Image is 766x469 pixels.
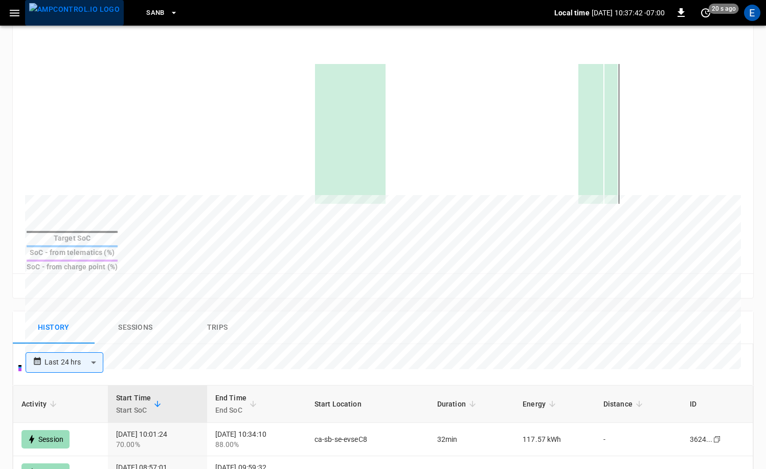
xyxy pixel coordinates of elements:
[744,5,760,21] div: profile-icon
[215,392,260,416] span: End TimeEnd SoC
[523,398,559,410] span: Energy
[437,398,479,410] span: Duration
[712,434,723,445] div: copy
[554,8,590,18] p: Local time
[21,398,60,410] span: Activity
[215,404,246,416] p: End SoC
[709,4,739,14] span: 20 s ago
[176,311,258,344] button: Trips
[44,353,103,372] div: Last 24 hrs
[116,392,165,416] span: Start TimeStart SoC
[215,392,246,416] div: End Time
[29,3,120,16] img: ampcontrol.io logo
[21,430,70,449] div: Session
[116,392,151,416] div: Start Time
[682,386,753,423] th: ID
[142,3,182,23] button: SanB
[603,398,646,410] span: Distance
[306,386,429,423] th: Start Location
[13,311,95,344] button: History
[95,311,176,344] button: Sessions
[146,7,165,19] span: SanB
[116,404,151,416] p: Start SoC
[592,8,665,18] p: [DATE] 10:37:42 -07:00
[697,5,714,21] button: set refresh interval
